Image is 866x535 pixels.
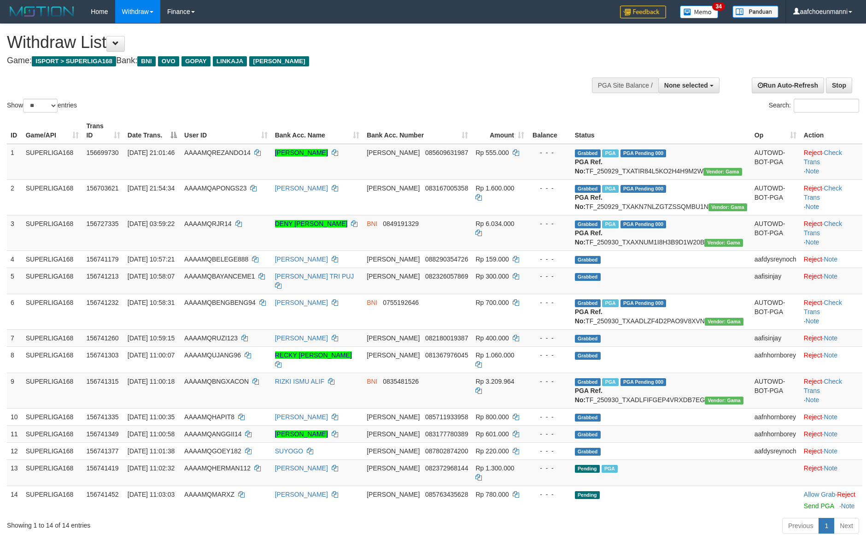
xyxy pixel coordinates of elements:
a: [PERSON_NAME] [275,430,328,438]
a: Reject [804,220,822,227]
a: [PERSON_NAME] [275,464,328,472]
a: SUYOGO [275,447,303,455]
td: TF_250930_TXAADLZF4D2PAO9V8XVN [571,294,751,329]
div: - - - [532,272,568,281]
span: [DATE] 11:01:38 [128,447,175,455]
a: Note [824,430,837,438]
td: · [800,459,862,486]
span: [DATE] 03:59:22 [128,220,175,227]
a: DENY [PERSON_NAME] [275,220,348,227]
span: Marked by aafchhiseyha [602,149,618,157]
td: aafdysreynoch [751,250,800,267]
th: Balance [528,118,571,144]
td: 1 [7,144,22,180]
td: SUPERLIGA168 [22,267,83,294]
th: Date Trans.: activate to sort column descending [124,118,181,144]
td: SUPERLIGA168 [22,346,83,373]
b: PGA Ref. No: [575,387,603,404]
span: BNI [367,299,377,306]
span: 156699730 [86,149,118,156]
span: Copy 083167005358 to clipboard [425,184,468,192]
span: [PERSON_NAME] [367,184,420,192]
a: Previous [782,518,819,534]
a: Stop [826,77,852,93]
span: 156741179 [86,256,118,263]
a: 1 [819,518,834,534]
span: [PERSON_NAME] [249,56,309,66]
span: 156741335 [86,413,118,421]
span: Copy 083177780389 to clipboard [425,430,468,438]
span: 34 [712,2,725,11]
span: Rp 700.000 [475,299,509,306]
div: - - - [532,429,568,439]
a: [PERSON_NAME] [275,491,328,498]
a: Check Trans [804,299,842,315]
span: [DATE] 11:00:07 [128,351,175,359]
td: SUPERLIGA168 [22,179,83,215]
a: [PERSON_NAME] [275,184,328,192]
span: AAAAMQRUZI123 [184,334,238,342]
td: · [800,267,862,294]
td: 6 [7,294,22,329]
a: Check Trans [804,149,842,166]
span: Rp 1.600.000 [475,184,514,192]
span: Vendor URL: https://trx31.1velocity.biz [705,318,743,326]
a: Note [824,464,837,472]
span: Copy 085763435628 to clipboard [425,491,468,498]
div: - - - [532,255,568,264]
td: · [800,329,862,346]
td: 3 [7,215,22,250]
div: - - - [532,464,568,473]
a: Note [806,203,819,210]
div: - - - [532,351,568,360]
td: SUPERLIGA168 [22,144,83,180]
td: · [800,442,862,459]
span: Copy 082326057869 to clipboard [425,273,468,280]
span: Marked by aafsoycanthlai [602,378,618,386]
span: AAAAMQBAYANCEME1 [184,273,255,280]
th: Trans ID: activate to sort column ascending [82,118,123,144]
td: SUPERLIGA168 [22,442,83,459]
td: · · [800,144,862,180]
span: Rp 159.000 [475,256,509,263]
a: Note [806,238,819,246]
span: PGA Pending [620,299,667,307]
a: [PERSON_NAME] TRI PUJ [275,273,354,280]
span: Rp 800.000 [475,413,509,421]
div: Showing 1 to 14 of 14 entries [7,517,354,530]
td: · [800,425,862,442]
span: [PERSON_NAME] [367,491,420,498]
a: [PERSON_NAME] [275,334,328,342]
a: [PERSON_NAME] [275,149,328,156]
span: [DATE] 21:54:34 [128,184,175,192]
span: 156741213 [86,273,118,280]
div: - - - [532,298,568,307]
span: [PERSON_NAME] [367,464,420,472]
a: Reject [804,299,822,306]
a: Note [824,447,837,455]
div: - - - [532,148,568,157]
span: PGA Pending [620,149,667,157]
a: Check Trans [804,220,842,237]
span: Vendor URL: https://trx31.1velocity.biz [708,203,747,211]
a: [PERSON_NAME] [275,299,328,306]
h4: Game: Bank: [7,56,568,65]
span: ISPORT > SUPERLIGA168 [32,56,116,66]
td: 9 [7,373,22,408]
span: Grabbed [575,335,601,343]
a: Note [806,396,819,404]
span: OVO [158,56,179,66]
span: · [804,491,837,498]
td: AUTOWD-BOT-PGA [751,373,800,408]
span: Pending [575,465,600,473]
td: aafnhornborey [751,425,800,442]
span: Pending [575,491,600,499]
td: 13 [7,459,22,486]
span: Copy 085609631987 to clipboard [425,149,468,156]
td: 7 [7,329,22,346]
a: Check Trans [804,184,842,201]
div: PGA Site Balance / [592,77,658,93]
td: SUPERLIGA168 [22,408,83,425]
span: GOPAY [181,56,211,66]
label: Show entries [7,99,77,113]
